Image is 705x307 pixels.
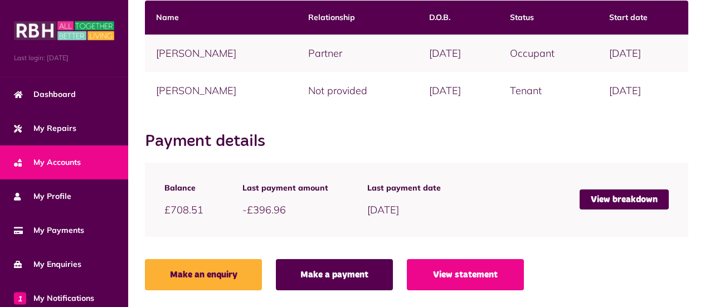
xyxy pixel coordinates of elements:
span: My Payments [14,225,84,236]
span: My Profile [14,191,71,202]
th: D.O.B. [418,1,498,35]
span: £708.51 [164,203,203,216]
td: [DATE] [418,72,498,109]
span: Balance [164,182,203,194]
span: Last payment amount [242,182,328,194]
h2: Payment details [145,131,276,152]
th: Relationship [297,1,418,35]
td: [DATE] [598,72,688,109]
span: -£396.96 [242,203,286,216]
td: [DATE] [418,35,498,72]
a: View breakdown [580,189,669,209]
a: Make a payment [276,259,393,290]
span: Last payment date [367,182,441,194]
td: Partner [297,35,418,72]
td: [DATE] [598,35,688,72]
span: My Enquiries [14,259,81,270]
span: 1 [14,292,26,304]
td: [PERSON_NAME] [145,72,297,109]
img: MyRBH [14,20,114,42]
td: [PERSON_NAME] [145,35,297,72]
th: Start date [598,1,688,35]
td: Not provided [297,72,418,109]
span: My Accounts [14,157,81,168]
a: View statement [407,259,524,290]
span: [DATE] [367,203,399,216]
th: Status [499,1,598,35]
th: Name [145,1,297,35]
td: Occupant [499,35,598,72]
span: Last login: [DATE] [14,53,114,63]
span: My Notifications [14,293,94,304]
td: Tenant [499,72,598,109]
span: Dashboard [14,89,76,100]
a: Make an enquiry [145,259,262,290]
span: My Repairs [14,123,76,134]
